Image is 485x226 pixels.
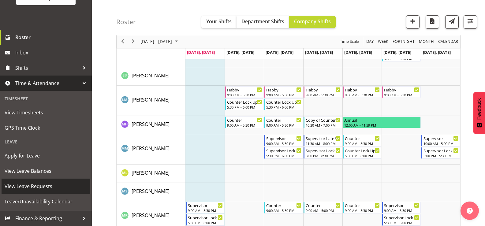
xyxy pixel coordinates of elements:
div: 12:00 AM - 11:59 PM [344,123,419,128]
div: Lianne Morete"s event - Counter Lock Up Begin From Wednesday, August 13, 2025 at 5:30:00 PM GMT+1... [264,98,303,110]
span: Leave/Unavailability Calendar [5,197,87,206]
div: 9:00 AM - 5:30 PM [306,92,341,97]
div: Lianne Morete"s event - Habby Begin From Tuesday, August 12, 2025 at 9:00:00 AM GMT+12:00 Ends At... [225,86,263,98]
div: Supervisor [266,135,301,141]
div: Mandy Mosley"s event - Supervisor Lock Up Begin From Thursday, August 14, 2025 at 8:00:00 PM GMT+... [304,147,342,159]
button: Feedback - Show survey [473,92,485,134]
span: [DATE], [DATE] [266,50,293,55]
div: 9:00 AM - 5:30 PM [345,208,380,213]
div: Melanie Richardson"s event - Supervisor Begin From Saturday, August 16, 2025 at 9:00:00 AM GMT+12... [382,202,420,213]
td: Lianne Morete resource [117,86,185,116]
div: Habby [306,87,341,93]
button: Timeline Month [418,38,435,46]
div: Timesheet [2,92,90,105]
div: Habby [227,87,262,93]
div: 9:00 AM - 5:30 PM [188,208,223,213]
span: Feedback [476,98,482,120]
div: 5:30 PM - 6:00 PM [227,105,262,109]
div: previous period [118,35,128,48]
div: Mandy Mosley"s event - Supervisor Lock Up Begin From Sunday, August 17, 2025 at 5:00:00 PM GMT+12... [421,147,460,159]
div: Mackenzie Angus"s event - Counter Begin From Tuesday, August 12, 2025 at 9:00:00 AM GMT+12:00 End... [225,117,263,128]
button: Time Scale [339,38,360,46]
div: Supervisor Lock Up [384,214,419,220]
div: Leave [2,135,90,148]
div: Supervisor Lock Up [423,147,458,154]
span: View Timesheets [5,108,87,117]
div: Supervisor Lock Up [306,147,341,154]
div: Counter [266,202,301,208]
span: [PERSON_NAME] [132,145,170,152]
div: Annual [344,117,419,123]
div: 5:30 PM - 6:00 PM [266,153,301,158]
span: [DATE], [DATE] [226,50,254,55]
span: [DATE], [DATE] [187,50,215,55]
div: Mackenzie Angus"s event - Annual Begin From Friday, August 15, 2025 at 12:00:00 AM GMT+12:00 Ends... [343,117,421,128]
span: View Leave Requests [5,182,87,191]
span: [PERSON_NAME] [132,121,170,128]
div: 9:00 AM - 5:30 PM [384,92,419,97]
span: Your Shifts [206,18,232,25]
span: Apply for Leave [5,151,87,160]
button: August 2025 [140,38,181,46]
a: [PERSON_NAME] [132,212,170,219]
span: [PERSON_NAME] [132,96,170,103]
span: [DATE], [DATE] [423,50,451,55]
div: Copy of Counter Mid Shift [306,117,341,123]
button: Send a list of all shifts for the selected filtered period to all rostered employees. [445,15,459,29]
div: Counter Lock Up [266,99,301,105]
span: Department Shifts [241,18,284,25]
div: Lianne Morete"s event - Habby Begin From Wednesday, August 13, 2025 at 9:00:00 AM GMT+12:00 Ends ... [264,86,303,98]
span: [DATE], [DATE] [305,50,333,55]
td: Matia Loizou resource [117,165,185,183]
button: Timeline Week [377,38,390,46]
td: Mackenzie Angus resource [117,116,185,134]
span: Company Shifts [294,18,331,25]
div: 5:00 PM - 5:30 PM [423,153,458,158]
div: Melanie Richardson"s event - Counter Begin From Friday, August 15, 2025 at 9:00:00 AM GMT+12:00 E... [343,202,381,213]
button: Previous [119,38,127,46]
div: Mandy Mosley"s event - Supervisor Begin From Sunday, August 17, 2025 at 10:00:00 AM GMT+12:00 End... [421,135,460,146]
span: Inbox [15,48,89,57]
span: Day [366,38,374,46]
span: calendar [438,38,459,46]
div: Melanie Richardson"s event - Counter Begin From Wednesday, August 13, 2025 at 9:00:00 AM GMT+12:0... [264,202,303,213]
a: Apply for Leave [2,148,90,163]
div: Habby [345,87,380,93]
div: August 11 - 17, 2025 [138,35,181,48]
div: 5:30 PM - 6:00 PM [384,220,419,225]
div: 8:00 PM - 8:30 PM [306,153,341,158]
button: Timeline Day [365,38,375,46]
td: Maureen Sellwood resource [117,183,185,201]
div: Mandy Mosley"s event - Supervisor Lock Up Begin From Wednesday, August 13, 2025 at 5:30:00 PM GMT... [264,147,303,159]
div: Supervisor [423,135,458,141]
button: Download a PDF of the roster according to the set date range. [426,15,439,29]
button: Next [129,38,137,46]
div: Supervisor Late Shift [306,135,341,141]
a: [PERSON_NAME] [132,96,170,103]
td: Mandy Mosley resource [117,134,185,165]
div: 9:00 AM - 5:30 PM [345,141,380,146]
div: Lianne Morete"s event - Habby Begin From Thursday, August 14, 2025 at 9:00:00 AM GMT+12:00 Ends A... [304,86,342,98]
div: Counter Lock Up [227,99,262,105]
button: Department Shifts [237,16,289,28]
span: Time Scale [339,38,360,46]
div: 10:30 AM - 7:00 PM [306,123,341,128]
div: Melanie Richardson"s event - Supervisor Lock Up Begin From Saturday, August 16, 2025 at 5:30:00 P... [382,214,420,226]
div: Melanie Richardson"s event - Counter Begin From Thursday, August 14, 2025 at 9:00:00 AM GMT+12:00... [304,202,342,213]
div: Counter [345,135,380,141]
div: Mandy Mosley"s event - Supervisor Begin From Wednesday, August 13, 2025 at 9:00:00 AM GMT+12:00 E... [264,135,303,146]
div: Mandy Mosley"s event - Counter Begin From Friday, August 15, 2025 at 9:00:00 AM GMT+12:00 Ends At... [343,135,381,146]
div: Counter [266,117,301,123]
a: GPS Time Clock [2,120,90,135]
button: Filter Shifts [464,15,477,29]
div: Supervisor [384,202,419,208]
div: 5:30 PM - 6:00 PM [188,220,223,225]
span: [DATE] - [DATE] [140,38,173,46]
span: Fortnight [392,38,415,46]
td: Jodine Bunn resource [117,67,185,86]
a: [PERSON_NAME] [132,187,170,195]
span: View Leave Balances [5,166,87,176]
div: 11:30 AM - 8:00 PM [306,141,341,146]
span: [PERSON_NAME] [132,169,170,176]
